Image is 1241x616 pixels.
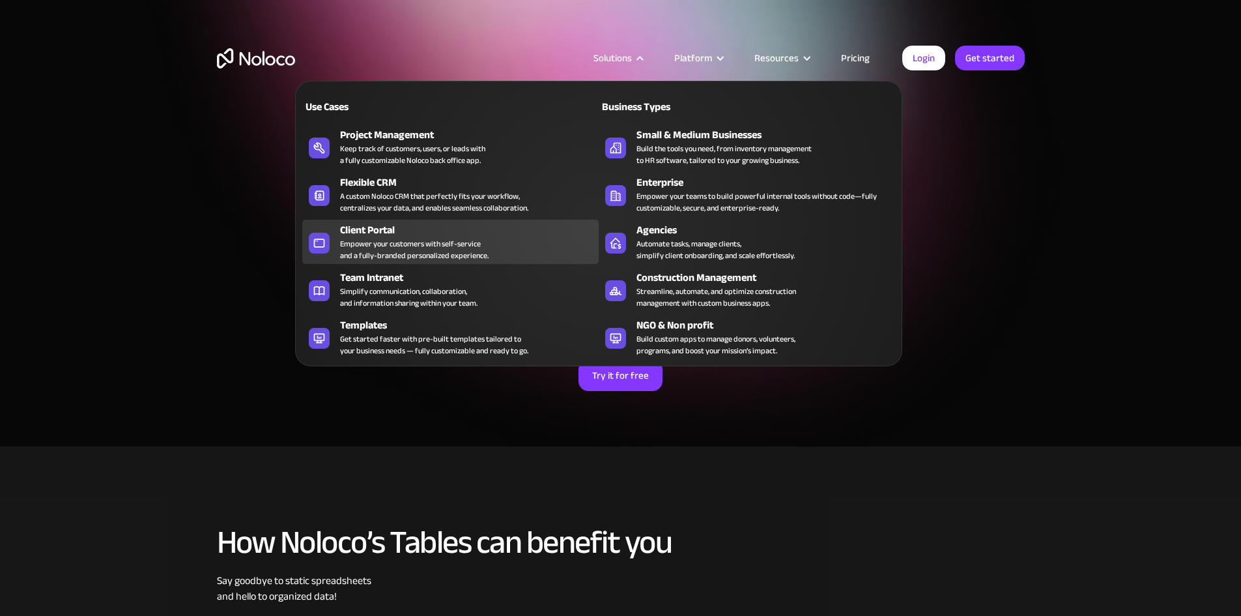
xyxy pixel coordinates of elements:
a: Business Types [599,91,895,121]
a: Flexible CRMA custom Noloco CRM that perfectly fits your workflow,centralizes your data, and enab... [302,172,599,216]
div: Team Intranet [340,270,605,286]
div: Automate tasks, manage clients, simplify client onboarding, and scale effortlessly. [636,238,795,261]
div: Platform [674,50,712,66]
div: Enterprise [636,175,901,190]
div: Streamline, automate, and optimize construction management with custom business apps. [636,286,796,309]
div: Build the tools you need, from inventory management to HR software, tailored to your growing busi... [636,143,812,166]
div: Empower your customers with self-service and a fully-branded personalized experience. [340,238,489,261]
div: Business Types [599,99,741,115]
div: Simplify communication, collaboration, and information sharing within your team. [340,286,478,309]
a: NGO & Non profitBuild custom apps to manage donors, volunteers,programs, and boost your mission’s... [599,315,895,359]
a: Pricing [825,50,886,66]
nav: Solutions [295,63,902,366]
div: Construction Management [636,270,901,286]
div: Templates [340,317,605,333]
div: Resources [754,50,799,66]
div: Client Portal [340,222,605,238]
a: EnterpriseEmpower your teams to build powerful internal tools without code—fully customizable, se... [599,172,895,216]
div: Small & Medium Businesses [636,127,901,143]
div: A custom Noloco CRM that perfectly fits your workflow, centralizes your data, and enables seamles... [340,190,528,214]
div: Project Management [340,127,605,143]
h1: Easily Manage Your Data with Noloco Tables [217,197,1025,275]
div: Build custom apps to manage donors, volunteers, programs, and boost your mission’s impact. [636,333,795,357]
div: Resources [738,50,825,66]
a: Client PortalEmpower your customers with self-serviceand a fully-branded personalized experience. [302,220,599,264]
div: Platform [658,50,738,66]
a: Small & Medium BusinessesBuild the tools you need, from inventory managementto HR software, tailo... [599,125,895,169]
div: Try it for free [592,367,649,384]
div: Flexible CRM [340,175,605,190]
h2: How Noloco’s Tables can benefit you [217,525,1025,560]
div: Agencies [636,222,901,238]
a: AgenciesAutomate tasks, manage clients,simplify client onboarding, and scale effortlessly. [599,220,895,264]
div: Solutions [577,50,658,66]
a: Get started [955,46,1025,70]
div: Solutions [593,50,632,66]
a: Try it for free [578,360,663,391]
a: TemplatesGet started faster with pre-built templates tailored toyour business needs — fully custo... [302,315,599,359]
div: Use Cases [302,99,445,115]
div: NGO & Non profit [636,317,901,333]
a: Use Cases [302,91,599,121]
a: Construction ManagementStreamline, automate, and optimize constructionmanagement with custom busi... [599,267,895,312]
a: Login [902,46,945,70]
a: Project ManagementKeep track of customers, users, or leads witha fully customizable Noloco back o... [302,125,599,169]
a: Team IntranetSimplify communication, collaboration,and information sharing within your team. [302,267,599,312]
div: Say goodbye to static spreadsheets and hello to organized data! [217,573,1025,604]
div: Get started faster with pre-built templates tailored to your business needs — fully customizable ... [340,333,528,357]
div: Keep track of customers, users, or leads with a fully customizable Noloco back office app. [340,143,485,166]
a: home [217,48,295,68]
div: Empower your teams to build powerful internal tools without code—fully customizable, secure, and ... [636,190,889,214]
